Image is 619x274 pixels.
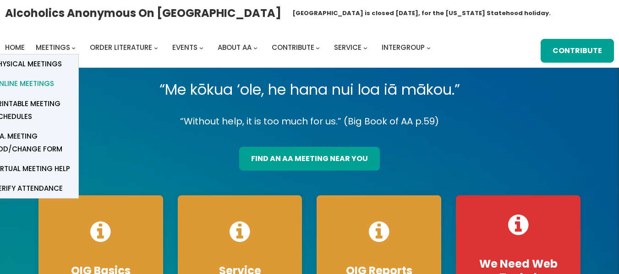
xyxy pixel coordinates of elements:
[172,41,197,54] a: Events
[382,43,425,52] span: Intergroup
[218,41,252,54] a: About AA
[334,43,362,52] span: Service
[5,3,281,23] a: Alcoholics Anonymous on [GEOGRAPHIC_DATA]
[363,45,367,49] button: Service submenu
[272,43,314,52] span: Contribute
[5,41,434,54] nav: Intergroup
[292,9,551,18] h1: [GEOGRAPHIC_DATA] is closed [DATE], for the [US_STATE] Statehood holiday.
[272,41,314,54] a: Contribute
[427,45,431,49] button: Intergroup submenu
[90,43,152,52] span: Order Literature
[5,41,25,54] a: Home
[541,39,614,63] a: Contribute
[36,41,70,54] a: Meetings
[382,41,425,54] a: Intergroup
[218,43,252,52] span: About AA
[334,41,362,54] a: Service
[172,43,197,52] span: Events
[239,147,380,171] a: find an aa meeting near you
[31,113,588,129] p: “Without help, it is too much for us.” (Big Book of AA p.59)
[5,43,25,52] span: Home
[31,77,588,102] p: “Me kōkua ‘ole, he hana nui loa iā mākou.”
[199,45,203,49] button: Events submenu
[154,45,158,49] button: Order Literature submenu
[253,45,257,49] button: About AA submenu
[36,43,70,52] span: Meetings
[71,45,76,49] button: Meetings submenu
[316,45,320,49] button: Contribute submenu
